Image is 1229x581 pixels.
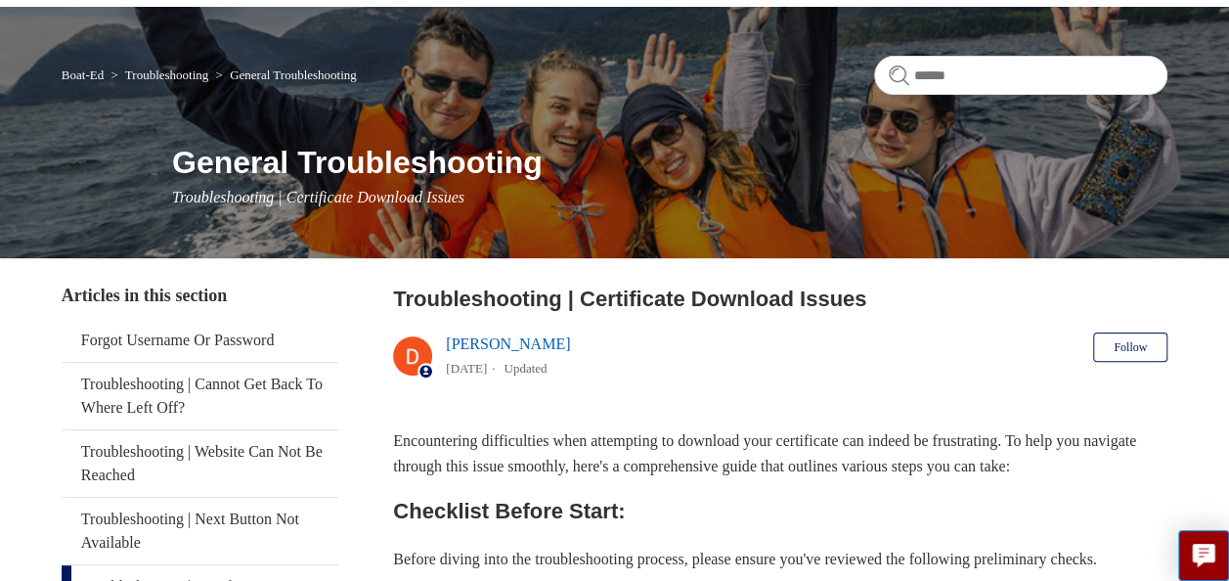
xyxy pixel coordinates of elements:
a: [PERSON_NAME] [446,335,570,352]
h1: General Troubleshooting [172,139,1167,186]
a: Troubleshooting | Next Button Not Available [62,498,338,564]
p: Before diving into the troubleshooting process, please ensure you've reviewed the following preli... [393,547,1167,572]
span: Articles in this section [62,286,227,305]
span: Troubleshooting | Certificate Download Issues [172,189,464,205]
li: General Troubleshooting [212,67,357,82]
a: Troubleshooting | Website Can Not Be Reached [62,430,338,497]
h2: Troubleshooting | Certificate Download Issues [393,283,1167,315]
button: Live chat [1178,530,1229,581]
a: General Troubleshooting [230,67,357,82]
li: Boat-Ed [62,67,108,82]
a: Troubleshooting | Cannot Get Back To Where Left Off? [62,363,338,429]
input: Search [874,56,1167,95]
li: Updated [504,361,547,376]
button: Follow Article [1093,333,1167,362]
a: Forgot Username Or Password [62,319,338,362]
a: Troubleshooting [125,67,208,82]
li: Troubleshooting [107,67,211,82]
time: 03/14/2024, 15:15 [446,361,487,376]
a: Boat-Ed [62,67,104,82]
p: Encountering difficulties when attempting to download your certificate can indeed be frustrating.... [393,428,1167,478]
h2: Checklist Before Start: [393,494,1167,528]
